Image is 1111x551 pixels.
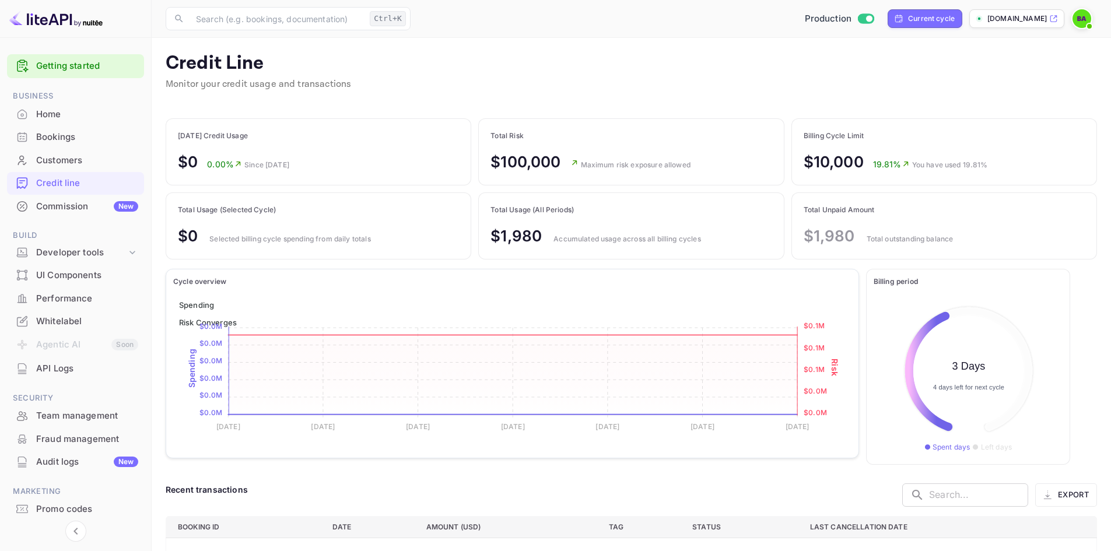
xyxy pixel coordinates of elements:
a: Bookings [7,126,144,148]
p: $1,980 [490,224,542,247]
div: Developer tools [36,246,127,259]
div: Customers [36,154,138,167]
div: Credit line [36,177,138,190]
text: Risk [830,359,840,376]
tspan: $0.0M [199,321,223,330]
p: $100,000 [490,150,560,173]
a: UI Components [7,264,144,286]
tspan: $0.1M [804,343,825,352]
p: Total Unpaid Amount [804,205,954,215]
p: Maximum risk exposure allowed [581,160,691,170]
div: UI Components [7,264,144,287]
div: Customers [7,149,144,172]
p: Total Usage (Selected Cycle) [178,205,371,215]
tspan: $0.0M [199,391,223,399]
span: Risk Converges [179,318,237,327]
input: Search (e.g. bookings, documentation) [189,7,365,30]
div: UI Components [36,269,138,282]
a: Home [7,103,144,125]
p: Cycle overview [173,276,851,287]
div: Recent transactions [166,483,248,496]
div: Developer tools [7,243,144,263]
p: 0.00% [207,158,242,170]
p: Since [DATE] [244,160,289,170]
tspan: [DATE] [595,422,619,430]
th: Booking ID [166,516,323,538]
button: Collapse navigation [65,521,86,542]
div: API Logs [36,362,138,375]
div: Credit line [7,172,144,195]
p: ● Left days [972,442,1012,452]
span: Spending [179,300,214,310]
div: API Logs [7,357,144,380]
p: [DOMAIN_NAME] [987,13,1047,24]
tspan: [DATE] [691,422,714,430]
p: Credit Line [166,52,351,75]
div: Audit logs [36,455,138,469]
p: $10,000 [804,150,864,173]
a: Getting started [36,59,138,73]
span: Marketing [7,485,144,498]
a: CommissionNew [7,195,144,217]
a: Team management [7,405,144,426]
div: Switch to Sandbox mode [800,12,879,26]
tspan: $0.0M [199,373,223,382]
tspan: $0.0M [804,387,827,395]
div: CommissionNew [7,195,144,218]
a: Performance [7,287,144,309]
a: API Logs [7,357,144,379]
div: New [114,201,138,212]
img: BitBook Admin [1073,9,1091,28]
p: Total Usage (All Periods) [490,205,700,215]
a: Audit logsNew [7,451,144,472]
div: Promo codes [36,503,138,516]
span: Business [7,90,144,103]
tspan: [DATE] [216,422,240,430]
img: LiteAPI logo [9,9,103,28]
p: ● Spent days [924,442,970,452]
p: $0 [178,150,198,173]
a: Promo codes [7,498,144,520]
div: Whitelabel [36,315,138,328]
p: You have used 19.81% [912,160,988,170]
span: Security [7,392,144,405]
div: Team management [7,405,144,427]
a: Credit line [7,172,144,194]
p: $1,980 [804,224,855,247]
p: Billing period [874,276,1063,287]
p: [DATE] Credit Usage [178,131,289,141]
tspan: $0.0M [199,356,223,365]
div: Getting started [7,54,144,78]
tspan: $0.0M [199,408,223,417]
tspan: [DATE] [786,422,809,430]
div: Promo codes [7,498,144,521]
a: Whitelabel [7,310,144,332]
span: Build [7,229,144,242]
tspan: [DATE] [311,422,335,430]
div: Performance [36,292,138,306]
div: Fraud management [36,433,138,446]
a: Fraud management [7,428,144,450]
p: 19.81% [873,158,910,170]
div: Ctrl+K [370,11,406,26]
p: Total Risk [490,131,691,141]
div: Fraud management [7,428,144,451]
button: Export [1035,483,1097,507]
div: Commission [36,200,138,213]
th: Amount (USD) [417,516,600,538]
div: Bookings [36,131,138,144]
p: Monitor your credit usage and transactions [166,78,351,92]
p: Accumulated usage across all billing cycles [553,234,700,244]
div: Current cycle [908,13,955,24]
div: Performance [7,287,144,310]
span: Production [805,12,852,26]
div: Home [7,103,144,126]
tspan: $0.1M [804,364,825,373]
tspan: [DATE] [406,422,430,430]
div: Whitelabel [7,310,144,333]
th: Last cancellation date [801,516,1097,538]
a: Customers [7,149,144,171]
div: Audit logsNew [7,451,144,473]
th: Tag [600,516,683,538]
tspan: $0.1M [804,321,825,330]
